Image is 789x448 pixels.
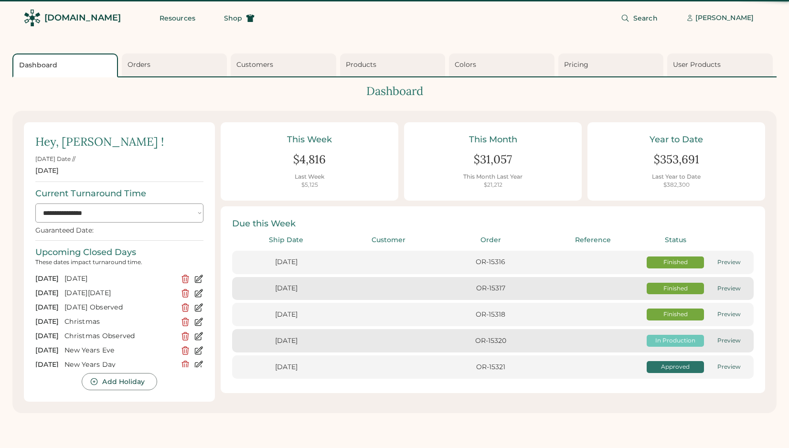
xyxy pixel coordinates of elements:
[663,181,690,189] div: $382,300
[442,257,539,267] div: OR-15316
[442,310,539,320] div: OR-15318
[44,12,121,24] div: [DOMAIN_NAME]
[12,83,777,99] div: Dashboard
[35,274,59,284] div: [DATE]
[633,15,658,21] span: Search
[35,317,59,327] div: [DATE]
[19,61,114,70] div: Dashboard
[295,173,324,181] div: Last Week
[238,310,334,320] div: [DATE]
[455,60,552,70] div: Colors
[64,288,175,298] div: [DATE][DATE]
[609,9,669,28] button: Search
[64,317,175,327] div: Christmas
[293,151,326,168] div: $4,816
[463,173,522,181] div: This Month Last Year
[128,60,224,70] div: Orders
[82,373,157,390] button: Add Holiday
[35,188,146,200] div: Current Turnaround Time
[35,303,59,312] div: [DATE]
[64,274,175,284] div: [DATE]
[647,258,704,267] div: Finished
[232,134,387,146] div: This Week
[64,303,175,312] div: [DATE] Observed
[64,360,175,370] div: New Years Day
[647,285,704,293] div: Finished
[442,363,539,372] div: OR-15321
[64,346,175,355] div: New Years Eve
[35,360,59,370] div: [DATE]
[224,15,242,21] span: Shop
[710,310,748,319] div: Preview
[24,10,41,26] img: Rendered Logo - Screens
[416,134,570,146] div: This Month
[232,218,754,230] div: Due this Week
[673,60,770,70] div: User Products
[442,336,539,346] div: OR-15320
[35,134,164,150] div: Hey, [PERSON_NAME] !
[340,235,437,245] div: Customer
[442,284,539,293] div: OR-15317
[238,235,334,245] div: Ship Date
[647,235,704,245] div: Status
[710,337,748,345] div: Preview
[238,257,334,267] div: [DATE]
[710,285,748,293] div: Preview
[35,155,75,163] div: [DATE] Date //
[544,235,641,245] div: Reference
[35,331,59,341] div: [DATE]
[599,134,754,146] div: Year to Date
[35,166,59,176] div: [DATE]
[647,363,704,371] div: Approved
[35,258,203,266] div: These dates impact turnaround time.
[564,60,661,70] div: Pricing
[236,60,333,70] div: Customers
[346,60,443,70] div: Products
[35,246,136,258] div: Upcoming Closed Days
[647,310,704,319] div: Finished
[442,235,539,245] div: Order
[484,181,502,189] div: $21,212
[710,258,748,267] div: Preview
[35,226,94,235] div: Guaranteed Date:
[238,363,334,372] div: [DATE]
[35,288,59,298] div: [DATE]
[238,336,334,346] div: [DATE]
[474,151,512,168] div: $31,057
[695,13,754,23] div: [PERSON_NAME]
[301,181,318,189] div: $5,125
[710,363,748,371] div: Preview
[35,346,59,355] div: [DATE]
[654,151,699,168] div: $353,691
[213,9,266,28] button: Shop
[652,173,701,181] div: Last Year to Date
[148,9,207,28] button: Resources
[647,337,704,345] div: In Production
[238,284,334,293] div: [DATE]
[64,331,175,341] div: Christmas Observed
